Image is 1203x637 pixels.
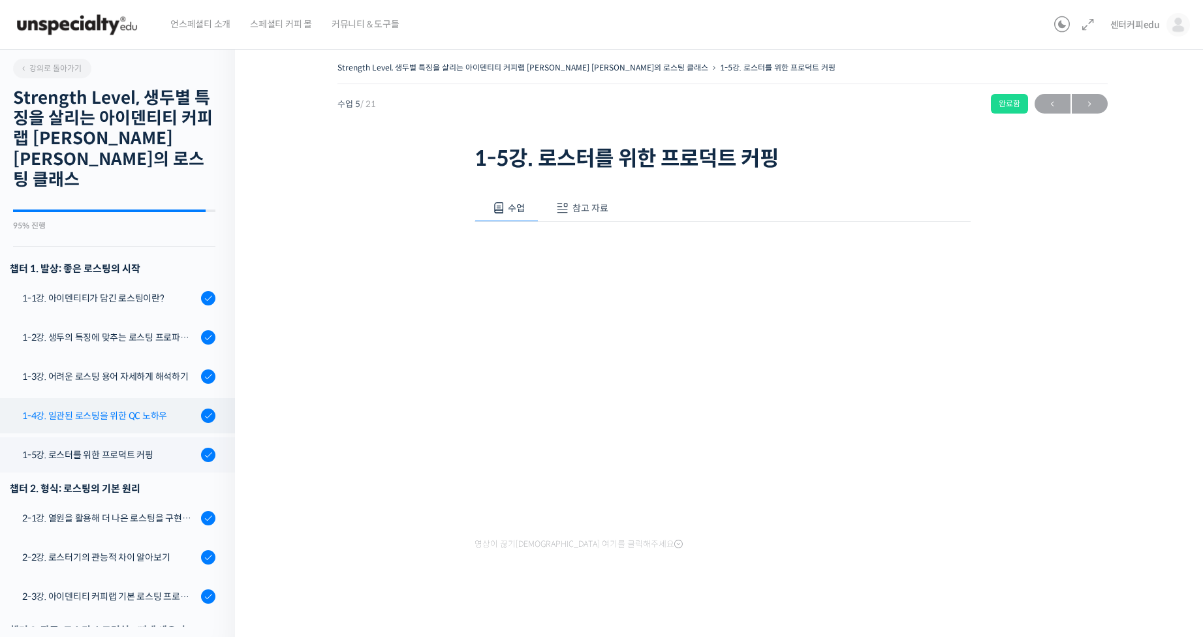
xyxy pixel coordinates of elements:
div: 1-3강. 어려운 로스팅 용어 자세하게 해석하기 [22,369,197,384]
div: 2-3강. 아이덴티티 커피랩 기본 로스팅 프로파일 세팅 [22,589,197,604]
a: 강의로 돌아가기 [13,59,91,78]
a: ←이전 [1035,94,1070,114]
span: 홈 [41,433,49,444]
span: 수업 [508,202,525,214]
div: 완료함 [991,94,1028,114]
div: 1-1강. 아이덴티티가 담긴 로스팅이란? [22,291,197,305]
div: 1-2강. 생두의 특징에 맞추는 로스팅 프로파일 'Stength Level' [22,330,197,345]
div: 95% 진행 [13,222,215,230]
span: 설정 [202,433,217,444]
h2: Strength Level, 생두별 특징을 살리는 아이덴티티 커피랩 [PERSON_NAME] [PERSON_NAME]의 로스팅 클래스 [13,88,215,190]
a: 홈 [4,414,86,446]
span: / 21 [360,99,376,110]
h3: 챕터 1. 발상: 좋은 로스팅의 시작 [10,260,215,277]
a: 설정 [168,414,251,446]
span: ← [1035,95,1070,113]
div: 1-4강. 일관된 로스팅을 위한 QC 노하우 [22,409,197,423]
div: 2-1강. 열원을 활용해 더 나은 로스팅을 구현하는 방법 [22,511,197,525]
span: → [1072,95,1108,113]
a: Strength Level, 생두별 특징을 살리는 아이덴티티 커피랩 [PERSON_NAME] [PERSON_NAME]의 로스팅 클래스 [337,63,708,72]
a: 대화 [86,414,168,446]
span: 대화 [119,434,135,444]
div: 1-5강. 로스터를 위한 프로덕트 커핑 [22,448,197,462]
span: 강의로 돌아가기 [20,63,82,73]
a: 1-5강. 로스터를 위한 프로덕트 커핑 [720,63,836,72]
span: 영상이 끊기[DEMOGRAPHIC_DATA] 여기를 클릭해주세요 [475,539,683,550]
div: 2-2강. 로스터기의 관능적 차이 알아보기 [22,550,197,565]
span: 수업 5 [337,100,376,108]
span: 참고 자료 [572,202,608,214]
a: 다음→ [1072,94,1108,114]
span: 센터커피edu [1110,19,1160,31]
div: 챕터 2. 형식: 로스팅의 기본 원리 [10,480,215,497]
h1: 1-5강. 로스터를 위한 프로덕트 커핑 [475,146,971,171]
